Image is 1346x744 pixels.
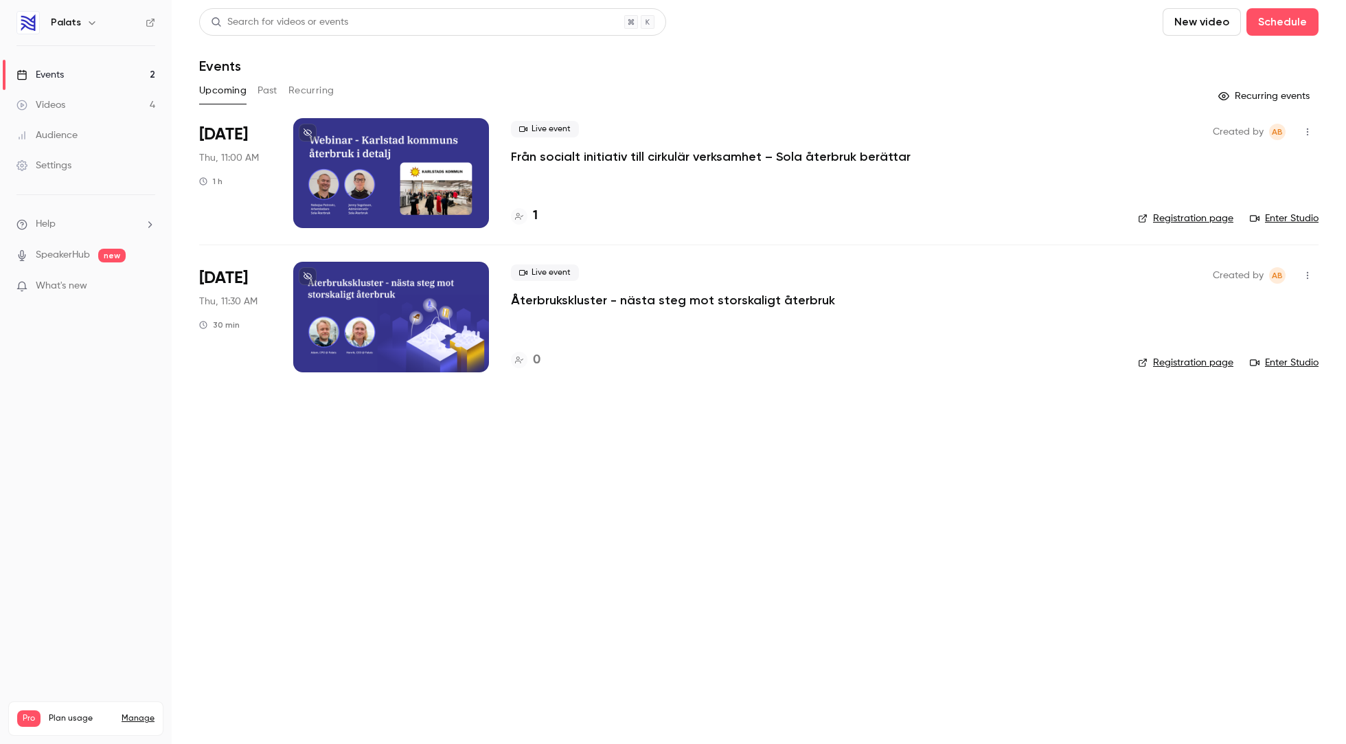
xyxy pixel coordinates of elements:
[199,295,258,308] span: Thu, 11:30 AM
[1272,267,1283,284] span: AB
[36,248,90,262] a: SpeakerHub
[511,207,538,225] a: 1
[199,267,248,289] span: [DATE]
[139,280,155,293] iframe: Noticeable Trigger
[16,128,78,142] div: Audience
[199,151,259,165] span: Thu, 11:00 AM
[1272,124,1283,140] span: AB
[199,118,271,228] div: Oct 2 Thu, 11:00 AM (Europe/Stockholm)
[1269,267,1286,284] span: Amelie Berggren
[17,710,41,727] span: Pro
[17,12,39,34] img: Palats
[211,15,348,30] div: Search for videos or events
[98,249,126,262] span: new
[533,351,540,370] h4: 0
[1212,85,1319,107] button: Recurring events
[533,207,538,225] h4: 1
[199,319,240,330] div: 30 min
[199,176,223,187] div: 1 h
[199,262,271,372] div: Oct 30 Thu, 11:30 AM (Europe/Stockholm)
[36,217,56,232] span: Help
[16,98,65,112] div: Videos
[1138,356,1233,370] a: Registration page
[1250,356,1319,370] a: Enter Studio
[16,217,155,232] li: help-dropdown-opener
[49,713,113,724] span: Plan usage
[258,80,277,102] button: Past
[16,159,71,172] div: Settings
[199,58,241,74] h1: Events
[1213,267,1264,284] span: Created by
[199,124,248,146] span: [DATE]
[1246,8,1319,36] button: Schedule
[511,292,835,308] a: Återbrukskluster - nästa steg mot storskaligt återbruk
[36,279,87,293] span: What's new
[16,68,64,82] div: Events
[288,80,334,102] button: Recurring
[511,264,579,281] span: Live event
[1163,8,1241,36] button: New video
[1213,124,1264,140] span: Created by
[199,80,247,102] button: Upcoming
[122,713,155,724] a: Manage
[511,351,540,370] a: 0
[511,121,579,137] span: Live event
[1250,212,1319,225] a: Enter Studio
[511,148,911,165] a: Från socialt initiativ till cirkulär verksamhet – Sola återbruk berättar
[1269,124,1286,140] span: Amelie Berggren
[51,16,81,30] h6: Palats
[1138,212,1233,225] a: Registration page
